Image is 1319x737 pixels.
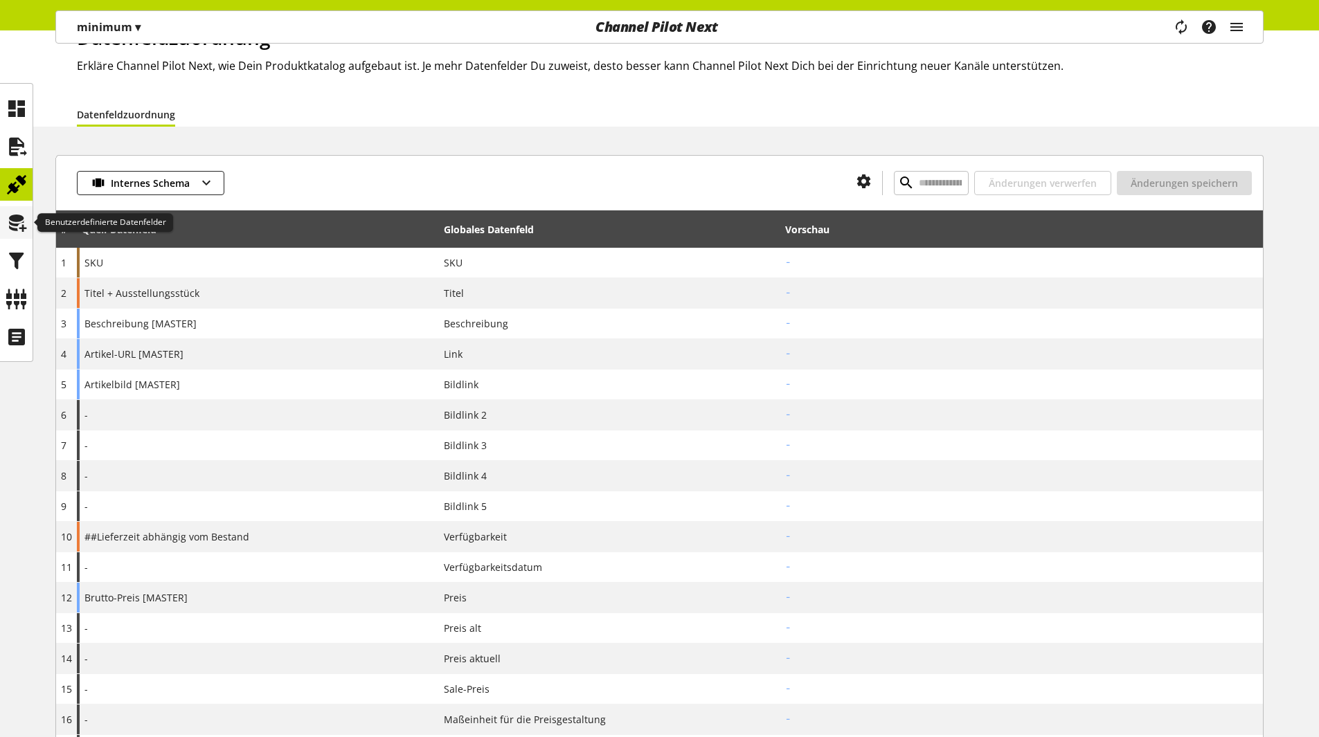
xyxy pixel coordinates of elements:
span: Verfügbarkeit [444,529,507,544]
img: 1869707a5a2b6c07298f74b45f9d27fa.svg [91,176,105,190]
h2: - [785,408,1258,422]
span: SKU [444,255,463,270]
span: Änderungen verwerfen [989,176,1097,190]
span: Verfügbarkeitsdatum [444,560,542,574]
span: Beschreibung [444,316,508,331]
span: - [84,499,88,513]
span: - [84,438,88,453]
span: 3 [61,317,66,330]
button: Änderungen verwerfen [974,171,1111,195]
span: Sale-Preis [444,682,490,696]
span: ▾ [135,19,141,35]
span: Bildlink [444,377,478,392]
h2: - [785,529,1258,544]
span: Artikelbild [MASTER] [84,377,180,392]
h2: Erkläre Channel Pilot Next, wie Dein Produktkatalog aufgebaut ist. Je mehr Datenfelder Du zuweist... [77,57,1264,74]
span: Internes Schema [111,176,190,190]
span: Titel [444,286,464,300]
span: - [84,712,88,727]
span: 5 [61,378,66,391]
span: Preis [444,590,467,605]
nav: main navigation [55,10,1264,44]
h2: - [785,621,1258,635]
p: minimum [77,19,141,35]
span: 9 [61,500,66,513]
span: Preis alt [444,621,481,635]
span: Beschreibung [MASTER] [84,316,197,331]
h2: - [785,438,1258,453]
h2: - [785,255,1258,270]
span: Änderungen speichern [1131,176,1238,190]
h2: - [785,560,1258,574]
h2: - [785,651,1258,666]
h2: - [785,712,1258,727]
a: Datenfeldzuordnung [77,107,175,122]
span: - [84,621,88,635]
h2: - [785,347,1258,361]
span: 7 [61,439,66,452]
span: ##Lieferzeit abhängig vom Bestand [84,529,249,544]
span: 10 [61,530,72,543]
span: 1 [61,256,66,269]
button: Internes Schema [77,171,224,195]
span: Bildlink 5 [444,499,487,513]
span: - [84,651,88,666]
span: SKU [84,255,103,270]
h2: - [785,590,1258,605]
span: 4 [61,347,66,361]
span: Bildlink 2 [444,408,487,422]
span: 15 [61,682,72,695]
span: 2 [61,286,66,300]
h2: - [785,468,1258,483]
div: Benutzerdefinierte Datenfelder [37,213,173,233]
span: 11 [61,561,72,574]
h2: - [785,316,1258,331]
span: 8 [61,469,66,482]
h2: - [785,286,1258,300]
button: Änderungen speichern [1117,171,1252,195]
span: - [84,682,88,696]
span: - [84,560,88,574]
div: Globales Datenfeld [444,222,534,237]
span: Maßeinheit für die Preisgestaltung [444,712,606,727]
span: 13 [61,621,72,635]
span: # [61,223,67,236]
span: - [84,468,88,483]
span: Brutto-Preis [MASTER] [84,590,188,605]
span: 12 [61,591,72,604]
span: 6 [61,408,66,421]
div: Vorschau [785,222,829,237]
span: Titel + Ausstellungsstück [84,286,199,300]
span: Artikel-URL [MASTER] [84,347,183,361]
span: - [84,408,88,422]
h2: - [785,377,1258,392]
span: 14 [61,652,72,665]
span: Bildlink 4 [444,468,487,483]
h2: - [785,499,1258,513]
span: Bildlink 3 [444,438,487,453]
span: Link [444,347,463,361]
h2: - [785,682,1258,696]
span: 16 [61,713,72,726]
span: Preis aktuell [444,651,501,666]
